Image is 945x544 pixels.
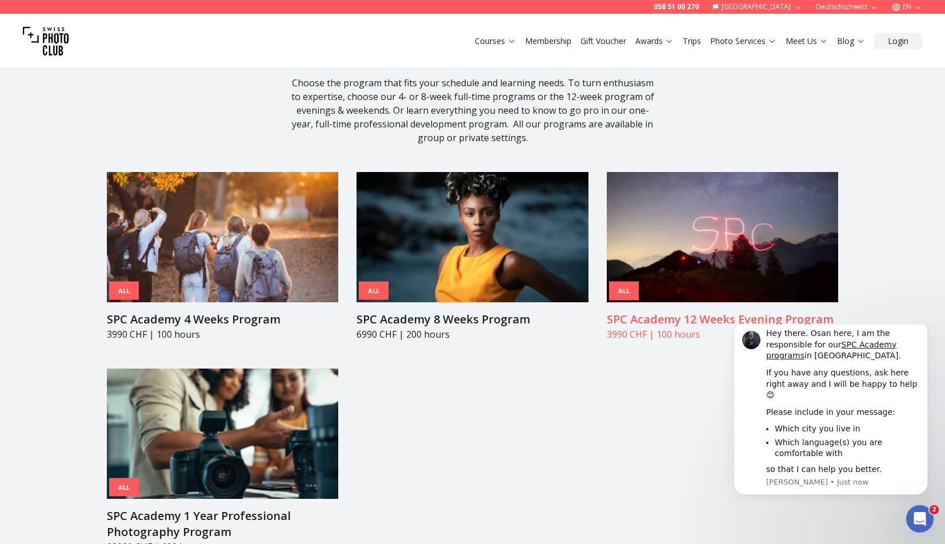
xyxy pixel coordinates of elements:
[678,33,706,49] button: Trips
[607,172,838,341] a: SPC Academy 12 Weeks Evening ProgramAllSPC Academy 12 Weeks Evening Program3990 CHF | 100 hours
[26,6,44,25] img: Profile image for Osan
[50,153,203,163] p: Message from Osan, sent Just now
[832,33,870,49] button: Blog
[50,139,203,151] div: so that I can help you better.
[470,33,520,49] button: Courses
[107,311,338,327] h3: SPC Academy 4 Weeks Program
[23,18,69,64] img: Swiss photo club
[786,35,828,47] a: Meet Us
[706,33,781,49] button: Photo Services
[50,3,203,37] div: Hey there. Osan here, I am the responsible for our in [GEOGRAPHIC_DATA].
[525,35,571,47] a: Membership
[50,82,203,94] div: Please include in your message:
[654,2,699,11] a: 058 51 00 270
[631,33,678,49] button: Awards
[607,311,838,327] h3: SPC Academy 12 Weeks Evening Program
[781,33,832,49] button: Meet Us
[710,35,776,47] a: Photo Services
[107,508,338,540] h3: SPC Academy 1 Year Professional Photography Program
[357,172,588,302] img: SPC Academy 8 Weeks Program
[837,35,865,47] a: Blog
[475,35,516,47] a: Courses
[607,172,838,302] img: SPC Academy 12 Weeks Evening Program
[58,113,203,134] li: Which language(s) you are comfortable with
[580,35,626,47] a: Gift Voucher
[906,505,934,533] iframe: Intercom live chat
[683,35,701,47] a: Trips
[50,3,203,151] div: Message content
[109,281,139,300] div: All
[609,282,639,301] div: All
[107,172,338,302] img: SPC Academy 4 Weeks Program
[357,327,588,341] p: 6990 CHF | 200 hours
[930,505,939,514] span: 2
[635,35,674,47] a: Awards
[357,311,588,327] h3: SPC Academy 8 Weeks Program
[607,327,838,341] p: 3990 CHF | 100 hours
[107,369,338,499] img: SPC Academy 1 Year Professional Photography Program
[716,325,945,502] iframe: Intercom notifications message
[107,327,338,341] p: 3990 CHF | 100 hours
[874,33,922,49] button: Login
[357,172,588,341] a: SPC Academy 8 Weeks ProgramAllSPC Academy 8 Weeks Program6990 CHF | 200 hours
[50,43,203,77] div: If you have any questions, ask here right away and I will be happy to help 😊
[359,281,389,300] div: All
[58,99,203,110] li: Which city you live in
[520,33,576,49] button: Membership
[290,76,655,145] div: Choose the program that fits your schedule and learning needs. To turn enthusiasm to expertise, c...
[576,33,631,49] button: Gift Voucher
[107,172,338,341] a: SPC Academy 4 Weeks ProgramAllSPC Academy 4 Weeks Program3990 CHF | 100 hours
[109,478,139,497] div: All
